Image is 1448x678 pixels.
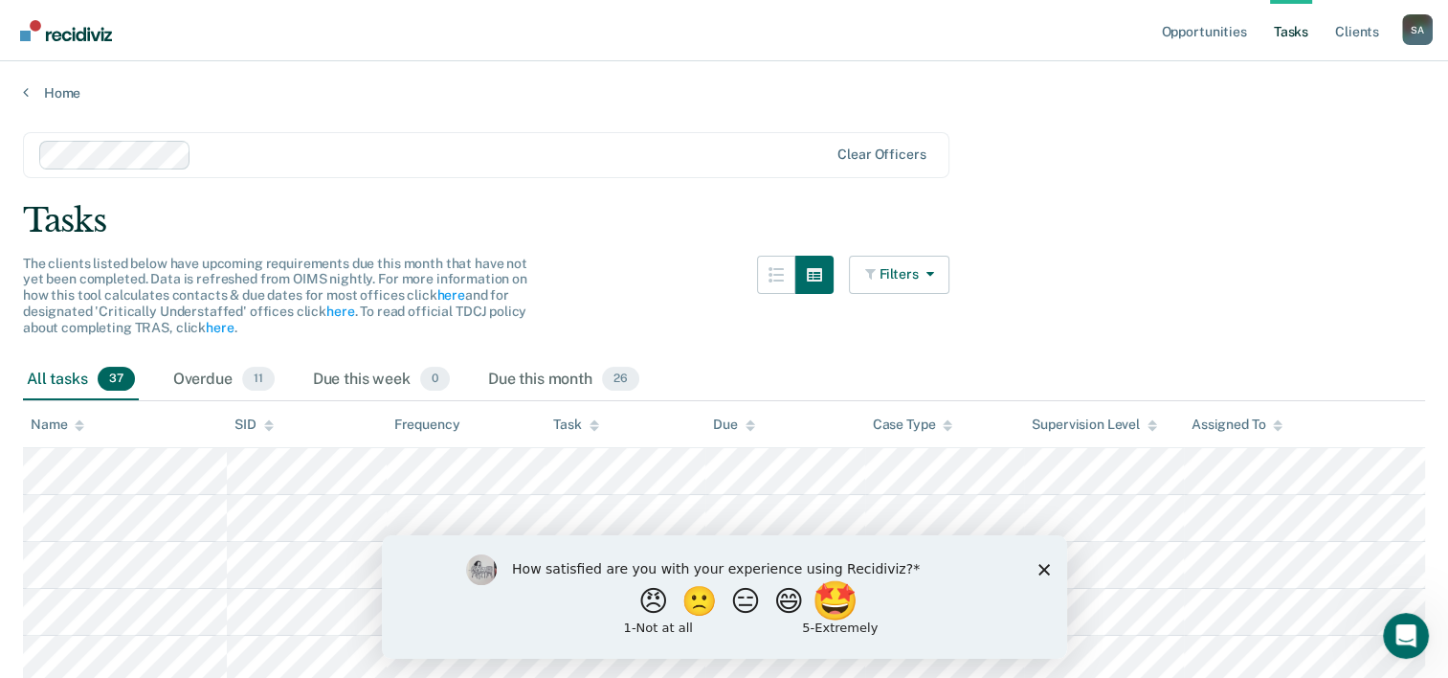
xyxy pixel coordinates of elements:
div: SID [234,417,274,433]
span: 11 [242,367,275,392]
div: S A [1402,14,1433,45]
a: Home [23,84,1425,102]
div: Case Type [873,417,953,433]
div: Due [713,417,755,433]
span: 26 [602,367,639,392]
span: The clients listed below have upcoming requirements due this month that have not yet been complet... [23,256,527,335]
a: here [436,287,464,303]
button: Filters [849,256,950,294]
div: All tasks37 [23,359,139,401]
div: Name [31,417,84,433]
button: Profile dropdown button [1402,14,1433,45]
iframe: Intercom live chat [1383,613,1429,659]
a: here [206,320,234,335]
div: Task [553,417,598,433]
div: Frequency [394,417,460,433]
span: 0 [420,367,450,392]
iframe: Survey by Kim from Recidiviz [382,535,1067,659]
span: 37 [98,367,135,392]
div: Due this week0 [309,359,454,401]
a: here [326,304,354,319]
img: Recidiviz [20,20,112,41]
div: Tasks [23,201,1425,240]
div: Clear officers [837,147,925,163]
div: Supervision Level [1032,417,1157,433]
div: Assigned To [1192,417,1282,433]
div: Overdue11 [169,359,278,401]
div: Due this month26 [484,359,643,401]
